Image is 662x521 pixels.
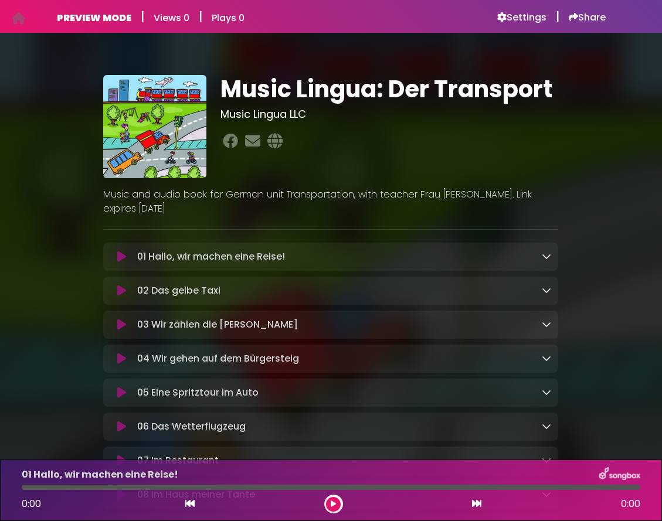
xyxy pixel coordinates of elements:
[199,9,202,23] h5: |
[137,284,220,298] p: 02 Das gelbe Taxi
[137,420,246,434] p: 06 Das Wetterflugzeug
[137,454,219,468] p: 07 Im Restaurant
[621,497,640,511] span: 0:00
[57,12,131,23] h6: PREVIEW MODE
[497,12,546,23] a: Settings
[212,12,245,23] h6: Plays 0
[22,468,178,482] p: 01 Hallo, wir machen eine Reise!
[22,497,41,510] span: 0:00
[137,250,285,264] p: 01 Hallo, wir machen eine Reise!
[103,188,558,216] p: Music and audio book for German unit Transportation, with teacher Frau [PERSON_NAME]. Link expire...
[137,352,299,366] p: 04 Wir gehen auf dem Bürgersteig
[599,467,640,482] img: songbox-logo-white.png
[154,12,189,23] h6: Views 0
[137,318,298,332] p: 03 Wir zählen die [PERSON_NAME]
[569,12,606,23] a: Share
[141,9,144,23] h5: |
[103,75,206,178] img: J8uf6oovQvyzORrz8DkI
[220,75,558,103] h1: Music Lingua: Der Transport
[220,108,558,121] h3: Music Lingua LLC
[556,9,559,23] h5: |
[137,386,259,400] p: 05 Eine Spritztour im Auto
